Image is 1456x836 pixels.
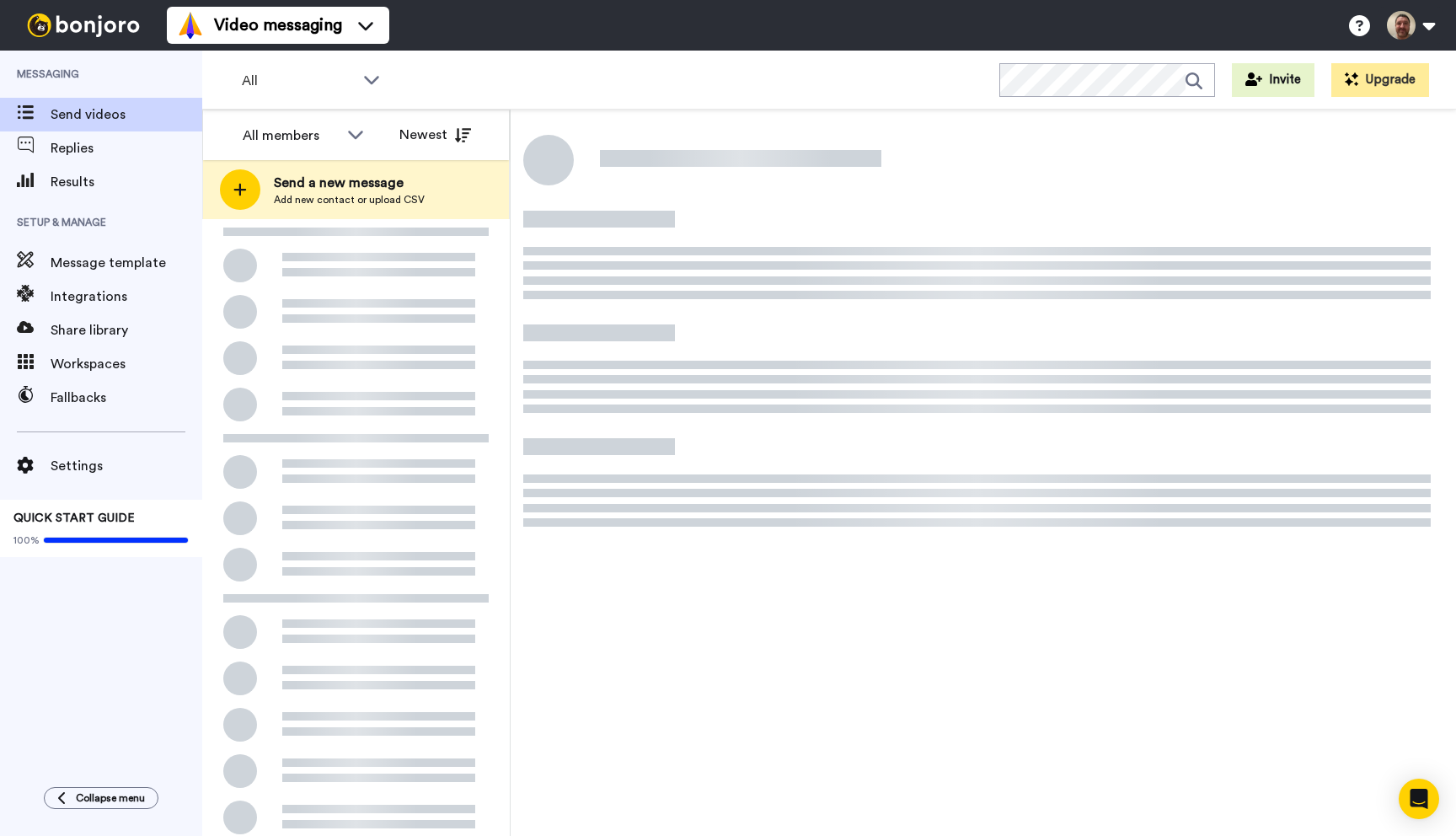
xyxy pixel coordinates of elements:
span: Collapse menu [76,791,145,805]
button: Newest [387,118,484,152]
span: Workspaces [51,354,202,374]
span: Settings [51,456,202,476]
div: All members [243,126,339,146]
span: Send videos [51,104,202,125]
button: Invite [1232,63,1314,97]
span: Replies [51,138,202,158]
span: Add new contact or upload CSV [274,193,425,206]
span: All [242,71,355,91]
button: Collapse menu [44,787,158,809]
span: Fallbacks [51,388,202,408]
span: QUICK START GUIDE [13,512,135,524]
span: 100% [13,533,40,547]
img: vm-color.svg [177,12,204,39]
div: Open Intercom Messenger [1399,779,1439,819]
span: Results [51,172,202,192]
span: Share library [51,320,202,340]
span: Message template [51,253,202,273]
img: bj-logo-header-white.svg [20,13,147,37]
span: Integrations [51,287,202,307]
button: Upgrade [1331,63,1429,97]
span: Send a new message [274,173,425,193]
span: Video messaging [214,13,342,37]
